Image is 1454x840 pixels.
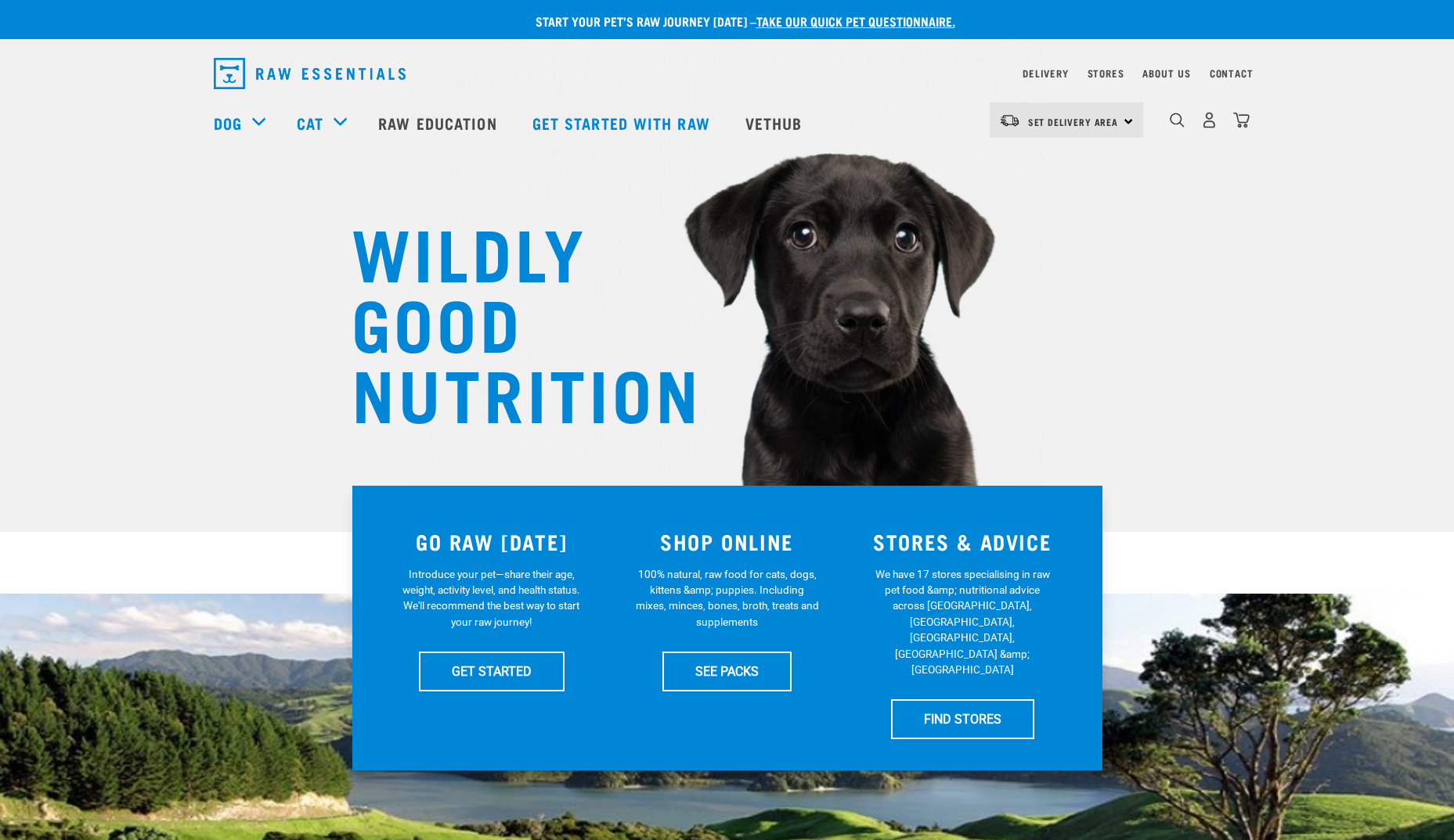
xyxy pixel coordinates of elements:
[384,529,601,554] h3: GO RAW [DATE]
[854,529,1071,554] h3: STORES & ADVICE
[1233,112,1250,128] img: home-icon@2x.png
[297,111,323,135] a: Cat
[1170,113,1185,127] img: home-icon-1@2x.png
[891,699,1034,738] a: FIND STORES
[214,111,242,135] a: Dog
[399,566,583,630] p: Introduce your pet—share their age, weight, activity level, and health status. We'll recommend th...
[363,92,516,154] a: Raw Education
[756,17,955,24] a: take our quick pet questionnaire.
[1028,119,1119,124] span: Set Delivery Area
[999,113,1020,127] img: van-moving.png
[1210,70,1254,76] a: Contact
[352,215,665,426] h1: WILDLY GOOD NUTRITION
[419,652,565,691] a: GET STARTED
[619,529,835,554] h3: SHOP ONLINE
[214,58,406,89] img: Raw Essentials Logo
[730,92,822,154] a: Vethub
[1023,70,1068,76] a: Delivery
[201,52,1254,95] nav: dropdown navigation
[662,652,792,691] a: SEE PACKS
[871,566,1055,678] p: We have 17 stores specialising in raw pet food &amp; nutritional advice across [GEOGRAPHIC_DATA],...
[635,566,819,630] p: 100% natural, raw food for cats, dogs, kittens &amp; puppies. Including mixes, minces, bones, bro...
[1201,112,1218,128] img: user.png
[1088,70,1124,76] a: Stores
[517,92,730,154] a: Get started with Raw
[1142,70,1190,76] a: About Us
